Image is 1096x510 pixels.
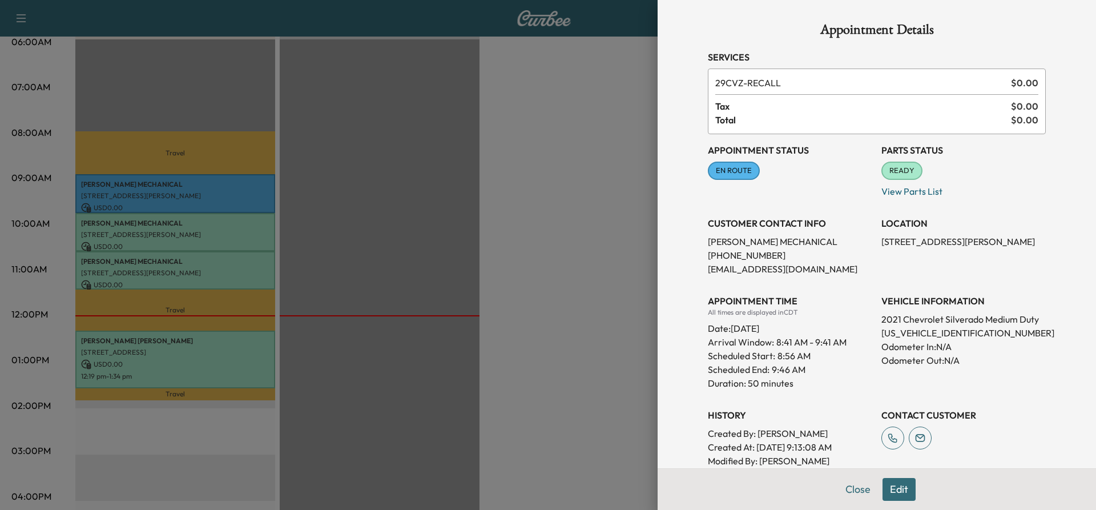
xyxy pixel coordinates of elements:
h3: Services [708,50,1046,64]
button: Edit [883,478,916,501]
span: Total [715,113,1011,127]
p: Scheduled End: [708,363,769,376]
h3: CONTACT CUSTOMER [881,408,1046,422]
p: Created By : [PERSON_NAME] [708,427,872,440]
p: 9:46 AM [772,363,805,376]
h3: LOCATION [881,216,1046,230]
span: Tax [715,99,1011,113]
p: Odometer Out: N/A [881,354,1046,367]
p: 8:56 AM [777,349,811,363]
h3: Parts Status [881,143,1046,157]
p: [PHONE_NUMBER] [708,248,872,262]
h1: Appointment Details [708,23,1046,41]
span: $ 0.00 [1011,113,1038,127]
span: RECALL [715,76,1006,90]
p: Scheduled Start: [708,349,775,363]
p: 2021 Chevrolet Silverado Medium Duty [881,312,1046,326]
p: Odometer In: N/A [881,340,1046,354]
p: [PERSON_NAME] MECHANICAL [708,235,872,248]
p: Created At : [DATE] 9:13:08 AM [708,440,872,454]
div: All times are displayed in CDT [708,308,872,317]
h3: Appointment Status [708,143,872,157]
button: Close [838,478,878,501]
span: READY [883,165,921,176]
h3: VEHICLE INFORMATION [881,294,1046,308]
span: $ 0.00 [1011,76,1038,90]
p: [US_VEHICLE_IDENTIFICATION_NUMBER] [881,326,1046,340]
span: 8:41 AM - 9:41 AM [776,335,847,349]
p: Arrival Window: [708,335,872,349]
p: [EMAIL_ADDRESS][DOMAIN_NAME] [708,262,872,276]
p: Duration: 50 minutes [708,376,872,390]
p: [STREET_ADDRESS][PERSON_NAME] [881,235,1046,248]
p: Modified At : [DATE] 9:35:24 AM [708,468,872,481]
span: $ 0.00 [1011,99,1038,113]
p: Modified By : [PERSON_NAME] [708,454,872,468]
span: EN ROUTE [709,165,759,176]
h3: CUSTOMER CONTACT INFO [708,216,872,230]
p: View Parts List [881,180,1046,198]
div: Date: [DATE] [708,317,872,335]
h3: History [708,408,872,422]
h3: APPOINTMENT TIME [708,294,872,308]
